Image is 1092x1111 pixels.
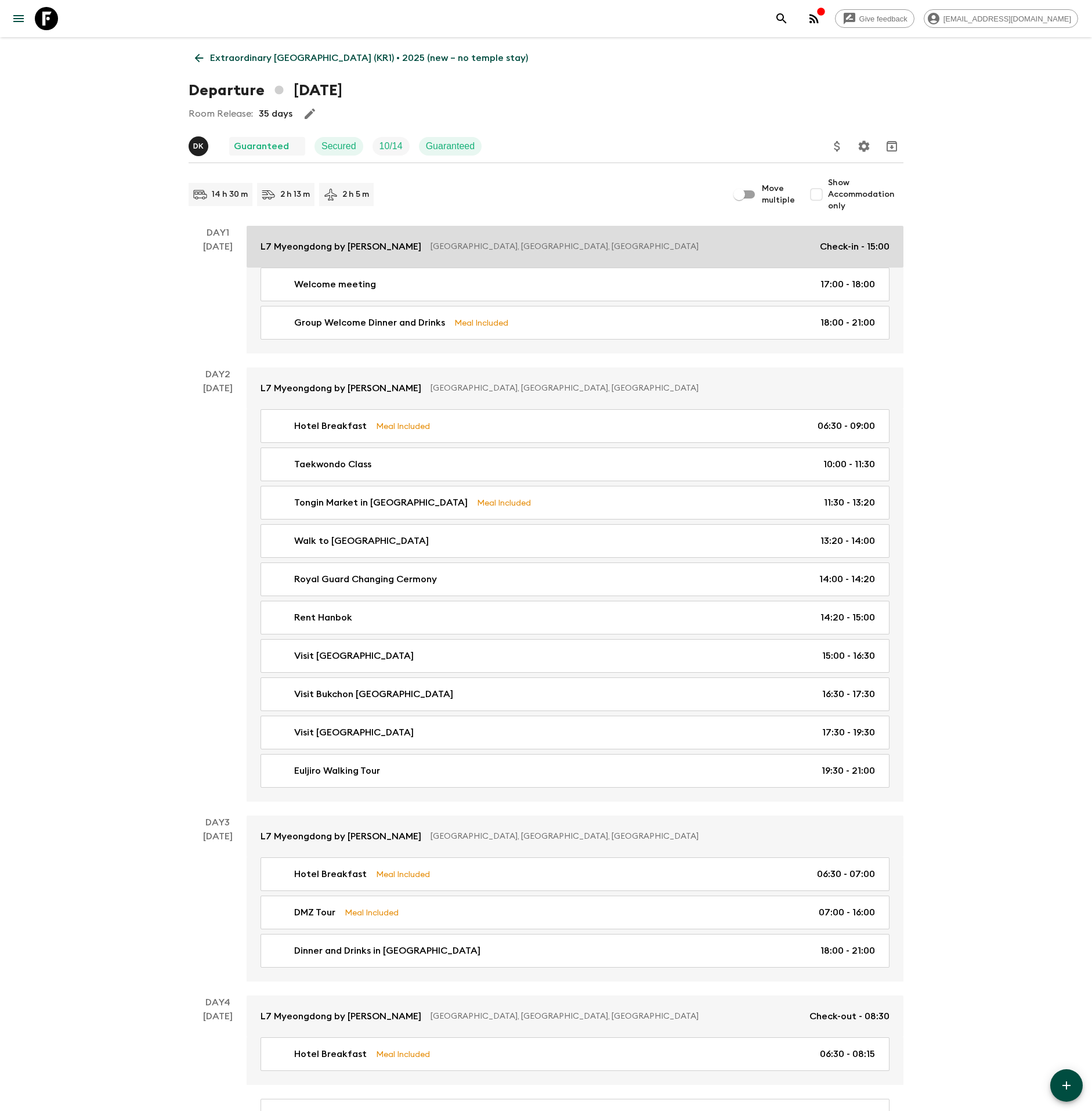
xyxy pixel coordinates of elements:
[820,240,889,254] p: Check-in - 15:00
[345,906,399,919] p: Meal Included
[431,383,880,394] p: [GEOGRAPHIC_DATA], [GEOGRAPHIC_DATA], [GEOGRAPHIC_DATA]
[880,135,903,158] button: Archive (Completed, Cancelled or Unsynced Departures only)
[280,189,310,200] p: 2 h 13 m
[189,136,211,156] button: DK
[189,107,253,121] p: Room Release:
[826,135,849,158] button: Update Price, Early Bird Discount and Costs
[294,419,367,433] p: Hotel Breakfast
[261,268,889,301] a: Welcome meeting17:00 - 18:00
[247,995,903,1037] a: L7 Myeongdong by [PERSON_NAME][GEOGRAPHIC_DATA], [GEOGRAPHIC_DATA], [GEOGRAPHIC_DATA]Check-out - ...
[261,562,889,596] a: Royal Guard Changing Cermony14:00 - 14:20
[294,277,376,291] p: Welcome meeting
[261,754,889,788] a: Euljiro Walking Tour19:30 - 21:00
[314,137,363,156] div: Secured
[342,189,369,200] p: 2 h 5 m
[189,995,247,1009] p: Day 4
[426,139,475,153] p: Guaranteed
[212,189,248,200] p: 14 h 30 m
[234,139,289,153] p: Guaranteed
[261,1037,889,1071] a: Hotel BreakfastMeal Included06:30 - 08:15
[819,572,875,586] p: 14:00 - 14:20
[819,906,875,919] p: 07:00 - 16:00
[937,15,1077,23] span: [EMAIL_ADDRESS][DOMAIN_NAME]
[294,906,335,919] p: DMZ Tour
[294,867,367,881] p: Hotel Breakfast
[820,944,875,958] p: 18:00 - 21:00
[294,534,429,548] p: Walk to [GEOGRAPHIC_DATA]
[820,277,875,291] p: 17:00 - 18:00
[924,9,1078,28] div: [EMAIL_ADDRESS][DOMAIN_NAME]
[820,1047,875,1061] p: 06:30 - 08:15
[454,316,508,329] p: Meal Included
[762,183,796,206] span: Move multiple
[261,934,889,968] a: Dinner and Drinks in [GEOGRAPHIC_DATA]18:00 - 21:00
[261,857,889,891] a: Hotel BreakfastMeal Included06:30 - 07:00
[294,316,445,330] p: Group Welcome Dinner and Drinks
[477,496,531,509] p: Meal Included
[820,534,875,548] p: 13:20 - 14:00
[261,829,421,843] p: L7 Myeongdong by [PERSON_NAME]
[853,15,914,23] span: Give feedback
[294,496,468,510] p: Tongin Market in [GEOGRAPHIC_DATA]
[189,226,247,240] p: Day 1
[189,367,247,381] p: Day 2
[210,51,528,65] p: Extraordinary [GEOGRAPHIC_DATA] (KR1) • 2025 (new – no temple stay)
[822,649,875,663] p: 15:00 - 16:30
[261,716,889,749] a: Visit [GEOGRAPHIC_DATA]17:30 - 19:30
[261,524,889,558] a: Walk to [GEOGRAPHIC_DATA]13:20 - 14:00
[189,46,534,70] a: Extraordinary [GEOGRAPHIC_DATA] (KR1) • 2025 (new – no temple stay)
[822,687,875,701] p: 16:30 - 17:30
[828,177,903,212] span: Show Accommodation only
[259,107,292,121] p: 35 days
[261,601,889,634] a: Rent Hanbok14:20 - 15:00
[261,486,889,520] a: Tongin Market in [GEOGRAPHIC_DATA]Meal Included11:30 - 13:20
[189,816,247,829] p: Day 3
[294,457,371,471] p: Taekwondo Class
[431,1011,800,1022] p: [GEOGRAPHIC_DATA], [GEOGRAPHIC_DATA], [GEOGRAPHIC_DATA]
[247,816,903,857] a: L7 Myeongdong by [PERSON_NAME][GEOGRAPHIC_DATA], [GEOGRAPHIC_DATA], [GEOGRAPHIC_DATA]
[835,9,914,28] a: Give feedback
[294,726,414,740] p: Visit [GEOGRAPHIC_DATA]
[431,831,880,842] p: [GEOGRAPHIC_DATA], [GEOGRAPHIC_DATA], [GEOGRAPHIC_DATA]
[379,139,403,153] p: 10 / 14
[431,241,811,252] p: [GEOGRAPHIC_DATA], [GEOGRAPHIC_DATA], [GEOGRAPHIC_DATA]
[294,764,380,778] p: Euljiro Walking Tour
[261,1009,421,1023] p: L7 Myeongdong by [PERSON_NAME]
[822,726,875,740] p: 17:30 - 19:30
[7,7,30,30] button: menu
[189,79,342,102] h1: Departure [DATE]
[261,639,889,673] a: Visit [GEOGRAPHIC_DATA]15:00 - 16:30
[376,420,430,432] p: Meal Included
[824,496,875,510] p: 11:30 - 13:20
[818,419,875,433] p: 06:30 - 09:00
[321,139,356,153] p: Secured
[294,1047,367,1061] p: Hotel Breakfast
[193,142,204,151] p: D K
[261,896,889,929] a: DMZ TourMeal Included07:00 - 16:00
[203,240,233,353] div: [DATE]
[294,611,352,625] p: Rent Hanbok
[247,367,903,409] a: L7 Myeongdong by [PERSON_NAME][GEOGRAPHIC_DATA], [GEOGRAPHIC_DATA], [GEOGRAPHIC_DATA]
[294,944,480,958] p: Dinner and Drinks in [GEOGRAPHIC_DATA]
[852,135,876,158] button: Settings
[261,240,421,254] p: L7 Myeongdong by [PERSON_NAME]
[203,381,233,802] div: [DATE]
[809,1009,889,1023] p: Check-out - 08:30
[770,7,793,30] button: search adventures
[294,687,453,701] p: Visit Bukchon [GEOGRAPHIC_DATA]
[376,1048,430,1060] p: Meal Included
[247,226,903,268] a: L7 Myeongdong by [PERSON_NAME][GEOGRAPHIC_DATA], [GEOGRAPHIC_DATA], [GEOGRAPHIC_DATA]Check-in - 1...
[376,868,430,881] p: Meal Included
[203,829,233,982] div: [DATE]
[294,649,414,663] p: Visit [GEOGRAPHIC_DATA]
[823,457,875,471] p: 10:00 - 11:30
[261,677,889,711] a: Visit Bukchon [GEOGRAPHIC_DATA]16:30 - 17:30
[373,137,410,156] div: Trip Fill
[261,306,889,340] a: Group Welcome Dinner and DrinksMeal Included18:00 - 21:00
[261,381,421,395] p: L7 Myeongdong by [PERSON_NAME]
[820,316,875,330] p: 18:00 - 21:00
[820,611,875,625] p: 14:20 - 15:00
[261,448,889,481] a: Taekwondo Class10:00 - 11:30
[817,867,875,881] p: 06:30 - 07:00
[294,572,437,586] p: Royal Guard Changing Cermony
